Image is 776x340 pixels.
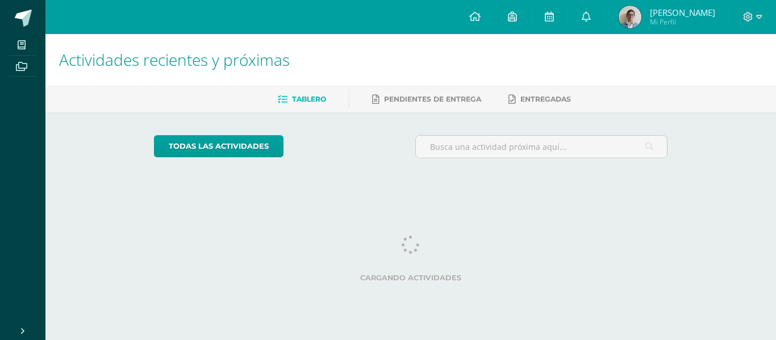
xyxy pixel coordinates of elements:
[292,95,326,103] span: Tablero
[416,136,667,158] input: Busca una actividad próxima aquí...
[384,95,481,103] span: Pendientes de entrega
[650,7,715,18] span: [PERSON_NAME]
[372,90,481,108] a: Pendientes de entrega
[278,90,326,108] a: Tablero
[154,135,283,157] a: todas las Actividades
[59,49,290,70] span: Actividades recientes y próximas
[154,274,668,282] label: Cargando actividades
[650,17,715,27] span: Mi Perfil
[619,6,641,28] img: 8f6a3025e49ee38bab9f080d650808d2.png
[508,90,571,108] a: Entregadas
[520,95,571,103] span: Entregadas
